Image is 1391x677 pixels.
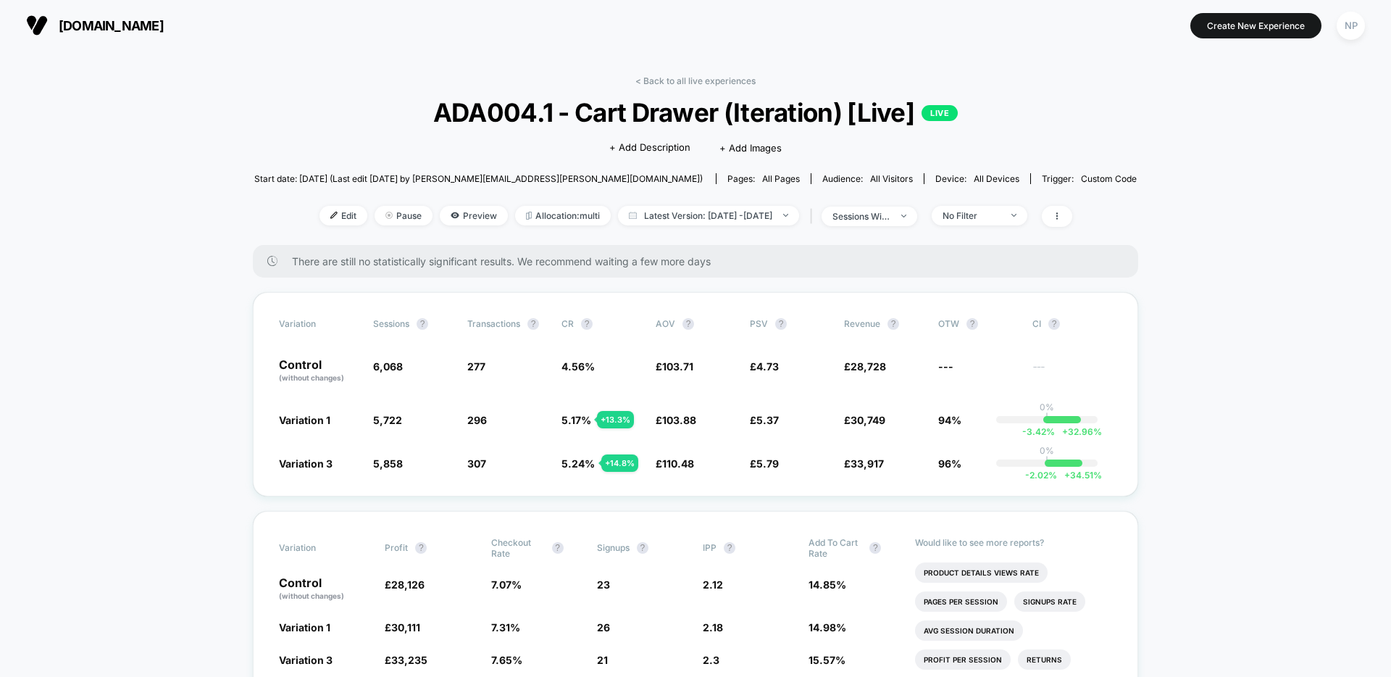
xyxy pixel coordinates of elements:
span: all pages [762,173,800,184]
p: | [1045,412,1048,423]
span: Custom Code [1081,173,1137,184]
p: 0% [1040,445,1054,456]
li: Returns [1018,649,1071,670]
span: 26 [597,621,610,634]
span: £ [656,457,694,470]
span: ADA004.1 - Cart Drawer (Iteration) [Live] [298,97,1093,128]
span: 6,068 [373,360,403,373]
span: + Add Description [609,141,690,155]
button: ? [869,542,881,554]
span: 5.24 % [561,457,595,470]
span: 96% [938,457,961,470]
span: 5,858 [373,457,403,470]
button: ? [966,318,978,330]
span: 2.3 [703,654,719,666]
p: Control [279,359,359,383]
span: Variation [279,537,359,559]
div: Trigger: [1042,173,1137,184]
span: 2.12 [703,578,723,591]
span: All Visitors [870,173,913,184]
span: CR [561,318,574,329]
span: -3.42 % [1022,426,1055,437]
span: £ [750,457,779,470]
span: 28,728 [851,360,886,373]
span: 307 [467,457,486,470]
span: £ [385,621,420,634]
p: Would like to see more reports? [915,537,1113,548]
span: £ [750,414,779,426]
span: 28,126 [391,578,425,591]
span: £ [656,360,693,373]
p: | [1045,456,1048,467]
span: 2.18 [703,621,723,634]
div: + 14.8 % [601,454,638,472]
span: Checkout Rate [491,537,545,559]
span: + [1062,426,1068,437]
span: 30,111 [391,621,420,634]
div: + 13.3 % [597,411,634,428]
img: end [1011,214,1016,217]
span: (without changes) [279,591,344,600]
button: ? [581,318,593,330]
button: Create New Experience [1190,13,1321,38]
p: 0% [1040,402,1054,412]
button: ? [724,542,735,554]
button: ? [637,542,648,554]
li: Signups Rate [1014,591,1085,612]
span: 14.98 % [809,621,846,634]
button: ? [527,318,539,330]
img: rebalance [526,212,532,220]
span: [DOMAIN_NAME] [59,18,164,33]
span: 30,749 [851,414,885,426]
button: [DOMAIN_NAME] [22,14,168,37]
span: £ [656,414,696,426]
span: £ [385,578,425,591]
li: Product Details Views Rate [915,562,1048,583]
span: Device: [924,173,1030,184]
span: IPP [703,542,717,553]
span: Variation 1 [279,621,330,634]
span: + [1064,470,1070,481]
span: Pause [375,206,433,225]
img: end [385,212,393,219]
span: 5,722 [373,414,402,426]
span: all devices [974,173,1019,184]
p: Control [279,577,370,602]
span: OTW [938,318,1018,330]
span: 33,917 [851,457,884,470]
button: ? [682,318,694,330]
span: Variation [279,318,359,330]
span: £ [844,360,886,373]
span: --- [1032,362,1112,383]
span: 7.31 % [491,621,520,634]
span: Profit [385,542,408,553]
span: 5.79 [756,457,779,470]
span: 32.96 % [1055,426,1102,437]
p: LIVE [922,105,958,121]
span: 15.57 % [809,654,845,666]
span: £ [844,457,884,470]
span: 103.71 [662,360,693,373]
span: 4.56 % [561,360,595,373]
span: 7.07 % [491,578,522,591]
span: Variation 1 [279,414,330,426]
button: ? [1048,318,1060,330]
span: 103.88 [662,414,696,426]
img: Visually logo [26,14,48,36]
span: Latest Version: [DATE] - [DATE] [618,206,799,225]
span: 296 [467,414,487,426]
span: + Add Images [719,142,782,154]
img: edit [330,212,338,219]
button: ? [887,318,899,330]
span: Preview [440,206,508,225]
span: 21 [597,654,608,666]
span: 277 [467,360,485,373]
img: end [783,214,788,217]
img: calendar [629,212,637,219]
img: end [901,215,906,217]
div: Audience: [822,173,913,184]
button: ? [415,542,427,554]
span: 4.73 [756,360,779,373]
span: CI [1032,318,1112,330]
span: AOV [656,318,675,329]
